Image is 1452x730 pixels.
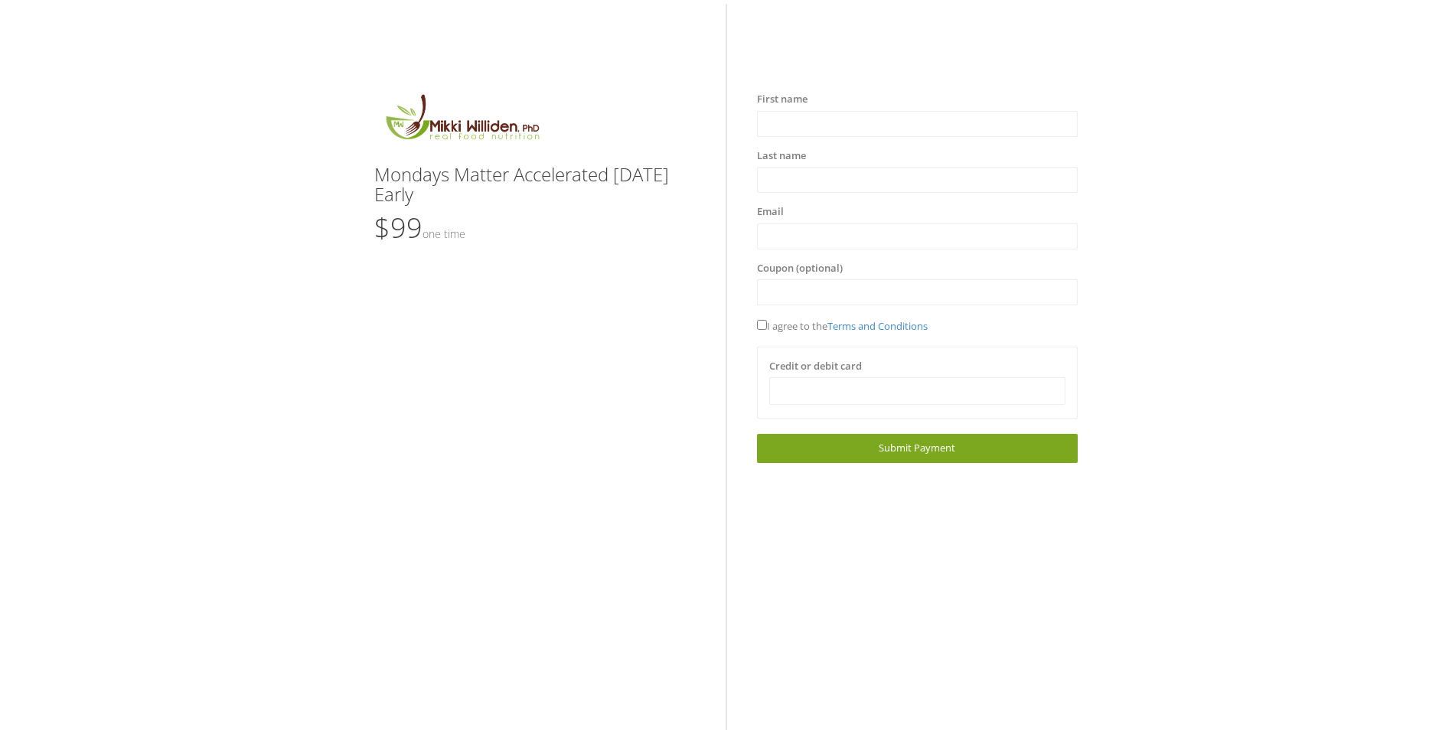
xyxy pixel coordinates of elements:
[827,319,928,333] a: Terms and Conditions
[879,441,955,455] span: Submit Payment
[757,204,784,220] label: Email
[374,209,465,246] span: $99
[769,359,862,374] label: Credit or debit card
[423,226,465,241] small: One time
[757,434,1078,462] a: Submit Payment
[757,92,808,107] label: First name
[374,165,695,205] h3: Mondays Matter Accelerated [DATE] Early
[757,319,928,333] span: I agree to the
[757,148,806,164] label: Last name
[779,385,1056,398] iframe: Secure card payment input frame
[374,92,549,149] img: MikkiLogoMain.png
[757,261,843,276] label: Coupon (optional)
